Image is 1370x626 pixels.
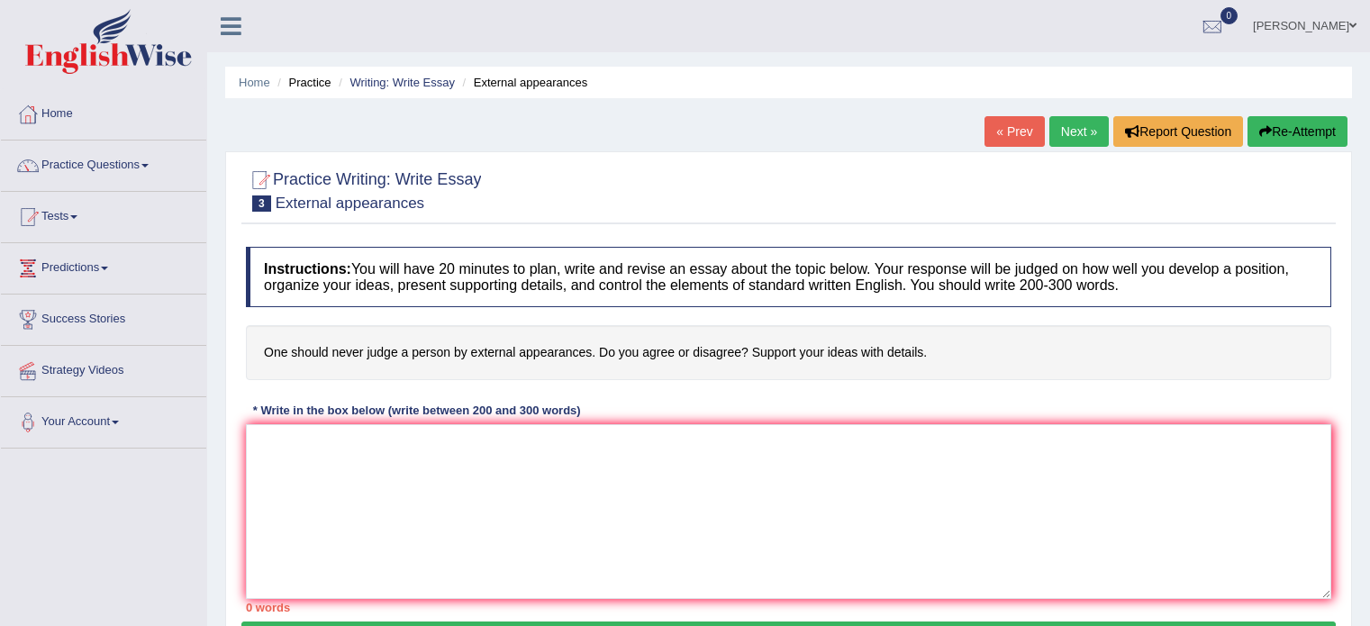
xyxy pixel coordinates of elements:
[1113,116,1243,147] button: Report Question
[1248,116,1347,147] button: Re-Attempt
[246,247,1331,307] h4: You will have 20 minutes to plan, write and revise an essay about the topic below. Your response ...
[1,397,206,442] a: Your Account
[239,76,270,89] a: Home
[1,295,206,340] a: Success Stories
[984,116,1044,147] a: « Prev
[246,167,481,212] h2: Practice Writing: Write Essay
[276,195,424,212] small: External appearances
[273,74,331,91] li: Practice
[458,74,588,91] li: External appearances
[1,243,206,288] a: Predictions
[1,141,206,186] a: Practice Questions
[246,325,1331,380] h4: One should never judge a person by external appearances. Do you agree or disagree? Support your i...
[349,76,455,89] a: Writing: Write Essay
[246,403,587,420] div: * Write in the box below (write between 200 and 300 words)
[1049,116,1109,147] a: Next »
[1220,7,1238,24] span: 0
[246,599,1331,616] div: 0 words
[1,89,206,134] a: Home
[1,346,206,391] a: Strategy Videos
[1,192,206,237] a: Tests
[264,261,351,277] b: Instructions:
[252,195,271,212] span: 3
